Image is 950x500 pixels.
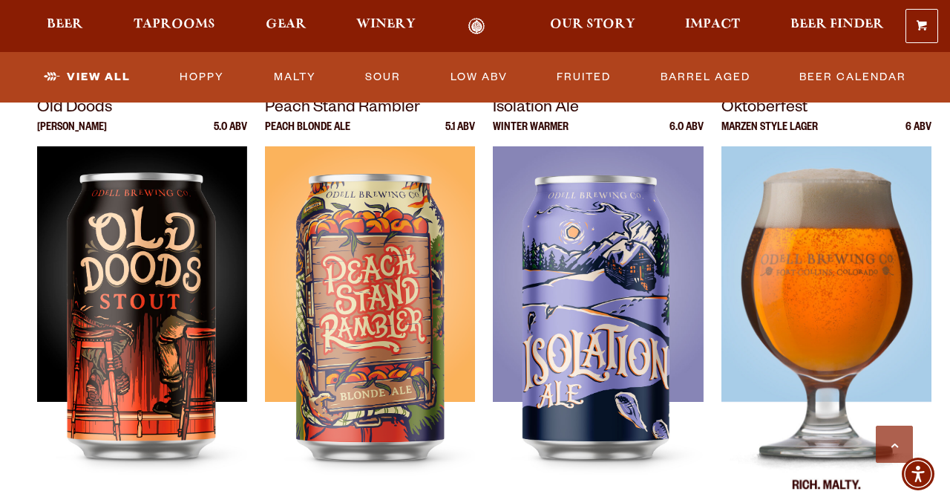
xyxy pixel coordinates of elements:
span: Impact [685,19,740,30]
a: Gear [256,18,316,35]
a: Low ABV [445,60,514,94]
p: Marzen Style Lager [721,123,818,146]
a: Hoppy [174,60,230,94]
p: [PERSON_NAME] [37,123,107,146]
a: View All [38,60,137,94]
a: Winery [347,18,425,35]
span: Taprooms [134,19,215,30]
p: 5.0 ABV [214,123,247,146]
p: Isolation Ale [493,96,703,123]
p: Peach Blonde Ale [265,123,350,146]
a: Sour [359,60,407,94]
p: 6.0 ABV [669,123,704,146]
a: Beer Finder [781,18,894,35]
p: 5.1 ABV [445,123,475,146]
p: Peach Stand Rambler [265,96,475,123]
span: Beer [47,19,83,30]
span: Gear [266,19,307,30]
a: Odell Home [448,18,504,35]
a: Beer [37,18,93,35]
span: Our Story [550,19,635,30]
a: Impact [675,18,750,35]
div: Accessibility Menu [902,458,934,490]
p: Winter Warmer [493,123,569,146]
a: Scroll to top [876,426,913,463]
a: Taprooms [124,18,225,35]
p: Old Doods [37,96,247,123]
a: Beer Calendar [793,60,912,94]
span: Winery [356,19,416,30]
p: 6 ABV [905,123,931,146]
a: Our Story [540,18,645,35]
a: Fruited [551,60,617,94]
a: Malty [268,60,322,94]
p: Oktoberfest [721,96,931,123]
a: Barrel Aged [655,60,756,94]
span: Beer Finder [790,19,884,30]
